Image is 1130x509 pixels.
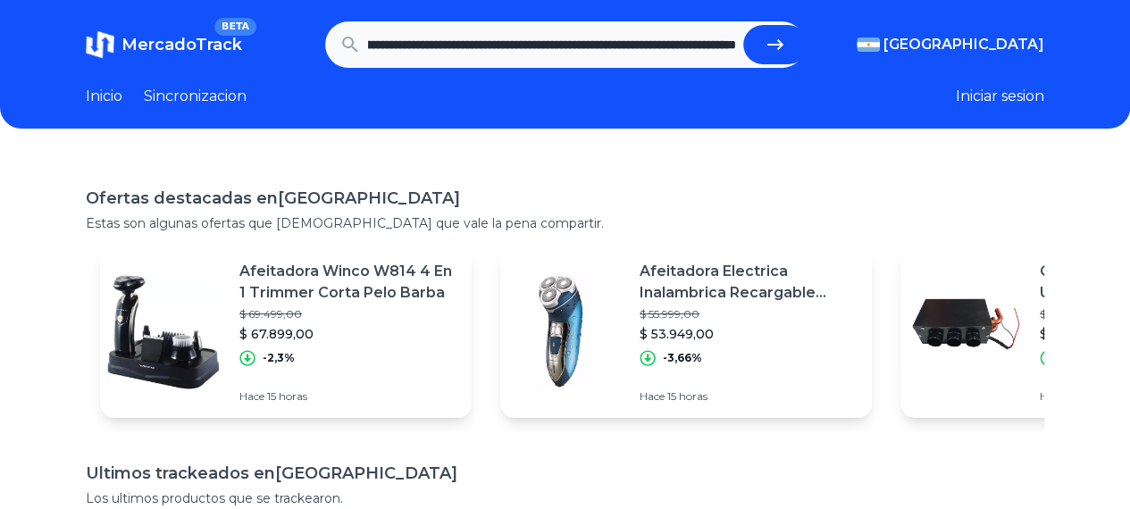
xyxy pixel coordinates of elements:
img: Featured image [500,270,625,395]
img: Featured image [100,270,225,395]
p: $ 67.899,00 [239,325,457,343]
p: Hace 15 horas [640,389,858,404]
h1: Ofertas destacadas en [GEOGRAPHIC_DATA] [86,186,1044,211]
p: -3,66% [663,351,702,365]
p: $ 53.949,00 [640,325,858,343]
p: Estas son algunas ofertas que [DEMOGRAPHIC_DATA] que vale la pena compartir. [86,214,1044,232]
a: Sincronizacion [144,86,247,107]
p: $ 55.999,00 [640,307,858,321]
a: Featured imageAfeitadora Winco W814 4 En 1 Trimmer Corta Pelo Barba$ 69.499,00$ 67.899,00-2,3%Hac... [100,246,472,418]
img: Featured image [900,270,1025,395]
img: MercadoTrack [86,30,114,59]
span: MercadoTrack [121,35,242,54]
h1: Ultimos trackeados en [GEOGRAPHIC_DATA] [86,461,1044,486]
span: BETA [214,18,256,36]
p: Afeitadora Winco W814 4 En 1 Trimmer Corta Pelo Barba [239,261,457,304]
a: Inicio [86,86,122,107]
button: Iniciar sesion [956,86,1044,107]
a: Featured imageAfeitadora Electrica Inalambrica Recargable Lavable Winco$ 55.999,00$ 53.949,00-3,6... [500,246,872,418]
p: $ 69.499,00 [239,307,457,321]
p: Hace 15 horas [239,389,457,404]
p: Afeitadora Electrica Inalambrica Recargable Lavable Winco [640,261,858,304]
img: Argentina [857,38,880,52]
button: [GEOGRAPHIC_DATA] [857,34,1044,55]
p: Los ultimos productos que se trackearon. [86,489,1044,507]
p: -2,3% [263,351,295,365]
a: MercadoTrackBETA [86,30,242,59]
span: [GEOGRAPHIC_DATA] [883,34,1044,55]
